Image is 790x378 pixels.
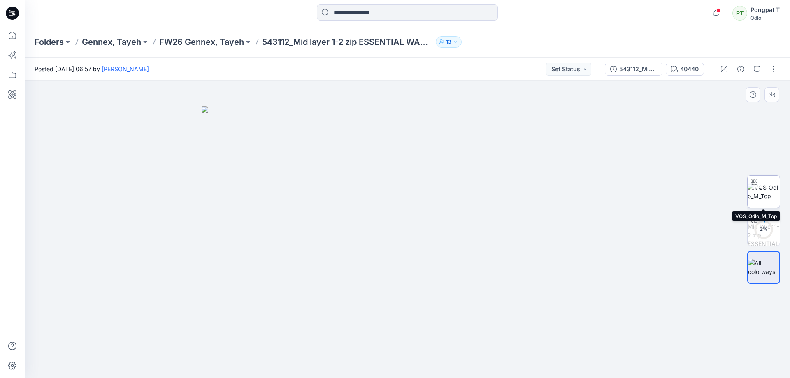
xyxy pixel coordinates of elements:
div: 2 % [754,226,774,233]
button: 13 [436,36,462,48]
p: 543112_Mid layer 1-2 zip ESSENTIAL WARM 1-2 ZIP_SMS_3D [262,36,432,48]
button: Details [734,63,747,76]
img: All colorways [748,259,779,276]
a: Gennex, Tayeh [82,36,141,48]
a: FW26 Gennex, Tayeh [159,36,244,48]
img: 543112_Mid layer 1-2 zip ESSENTIAL WARM 1-2 ZIP_SMS_3D 40440 [748,213,780,246]
span: Posted [DATE] 06:57 by [35,65,149,73]
a: [PERSON_NAME] [102,65,149,72]
a: Folders [35,36,64,48]
button: 543112_Mid layer 1-2 zip ESSENTIAL WARM 1-2 ZIP_SMS_3D [605,63,662,76]
img: VQS_Odlo_M_Top [748,183,780,200]
p: 13 [446,37,451,46]
button: 40440 [666,63,704,76]
div: 40440 [680,65,699,74]
div: Odlo [750,15,780,21]
div: PT [732,6,747,21]
div: Pongpat T [750,5,780,15]
div: 543112_Mid layer 1-2 zip ESSENTIAL WARM 1-2 ZIP_SMS_3D [619,65,657,74]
